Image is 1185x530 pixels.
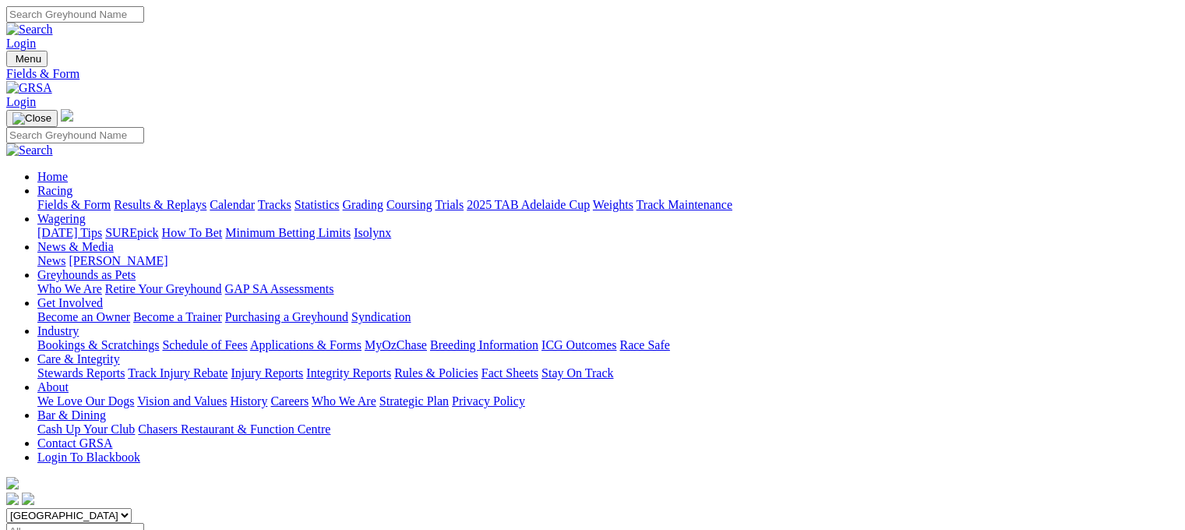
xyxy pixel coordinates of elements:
[250,338,361,352] a: Applications & Forms
[37,198,1179,212] div: Racing
[365,338,427,352] a: MyOzChase
[37,352,120,366] a: Care & Integrity
[6,23,53,37] img: Search
[6,110,58,127] button: Toggle navigation
[22,493,34,505] img: twitter.svg
[306,366,391,380] a: Integrity Reports
[105,226,158,239] a: SUREpick
[6,143,53,157] img: Search
[6,6,144,23] input: Search
[593,198,633,211] a: Weights
[258,198,291,211] a: Tracks
[114,198,206,211] a: Results & Replays
[37,422,1179,436] div: Bar & Dining
[435,198,464,211] a: Trials
[6,95,36,108] a: Login
[6,81,52,95] img: GRSA
[452,394,525,408] a: Privacy Policy
[230,394,267,408] a: History
[467,198,590,211] a: 2025 TAB Adelaide Cup
[16,53,41,65] span: Menu
[225,282,334,295] a: GAP SA Assessments
[105,282,222,295] a: Retire Your Greyhound
[619,338,669,352] a: Race Safe
[37,366,125,380] a: Stewards Reports
[541,366,613,380] a: Stay On Track
[162,338,247,352] a: Schedule of Fees
[210,198,255,211] a: Calendar
[138,422,330,436] a: Chasers Restaurant & Function Centre
[37,184,72,197] a: Racing
[541,338,616,352] a: ICG Outcomes
[270,394,309,408] a: Careers
[386,198,432,211] a: Coursing
[37,170,68,183] a: Home
[637,198,732,211] a: Track Maintenance
[354,226,391,239] a: Isolynx
[37,240,114,253] a: News & Media
[379,394,449,408] a: Strategic Plan
[37,226,102,239] a: [DATE] Tips
[37,450,140,464] a: Login To Blackbook
[37,310,1179,324] div: Get Involved
[312,394,376,408] a: Who We Are
[37,212,86,225] a: Wagering
[225,226,351,239] a: Minimum Betting Limits
[37,282,1179,296] div: Greyhounds as Pets
[430,338,538,352] a: Breeding Information
[37,254,65,267] a: News
[37,338,1179,352] div: Industry
[133,310,222,323] a: Become a Trainer
[37,394,1179,408] div: About
[37,366,1179,380] div: Care & Integrity
[37,310,130,323] a: Become an Owner
[61,109,73,122] img: logo-grsa-white.png
[6,37,36,50] a: Login
[37,380,69,394] a: About
[225,310,348,323] a: Purchasing a Greyhound
[37,254,1179,268] div: News & Media
[128,366,227,380] a: Track Injury Rebate
[6,51,48,67] button: Toggle navigation
[137,394,227,408] a: Vision and Values
[12,112,51,125] img: Close
[394,366,478,380] a: Rules & Policies
[162,226,223,239] a: How To Bet
[37,282,102,295] a: Who We Are
[37,198,111,211] a: Fields & Form
[37,394,134,408] a: We Love Our Dogs
[37,226,1179,240] div: Wagering
[37,408,106,422] a: Bar & Dining
[351,310,411,323] a: Syndication
[69,254,168,267] a: [PERSON_NAME]
[37,422,135,436] a: Cash Up Your Club
[6,67,1179,81] a: Fields & Form
[37,324,79,337] a: Industry
[37,338,159,352] a: Bookings & Scratchings
[294,198,340,211] a: Statistics
[6,493,19,505] img: facebook.svg
[37,296,103,309] a: Get Involved
[6,477,19,489] img: logo-grsa-white.png
[481,366,538,380] a: Fact Sheets
[6,127,144,143] input: Search
[37,268,136,281] a: Greyhounds as Pets
[343,198,383,211] a: Grading
[37,436,112,450] a: Contact GRSA
[231,366,303,380] a: Injury Reports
